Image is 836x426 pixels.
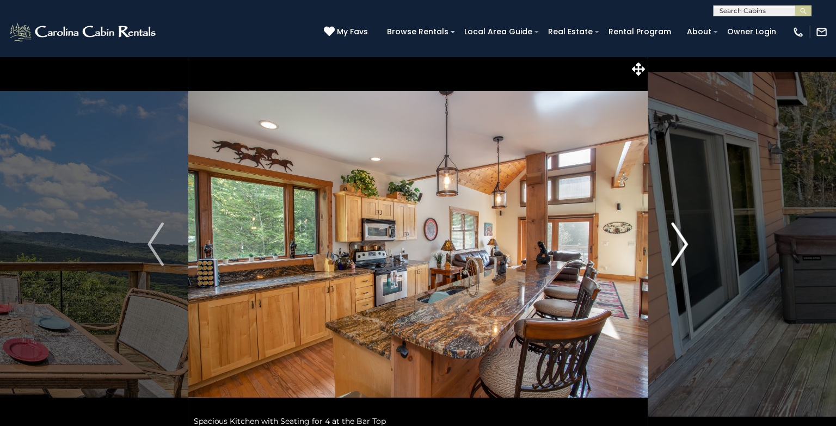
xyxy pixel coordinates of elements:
[603,23,677,40] a: Rental Program
[459,23,538,40] a: Local Area Guide
[681,23,717,40] a: About
[8,21,159,43] img: White-1-2.png
[672,223,689,266] img: arrow
[382,23,454,40] a: Browse Rentals
[324,26,371,38] a: My Favs
[337,26,368,38] span: My Favs
[147,223,164,266] img: arrow
[722,23,782,40] a: Owner Login
[543,23,598,40] a: Real Estate
[792,26,804,38] img: phone-regular-white.png
[816,26,828,38] img: mail-regular-white.png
